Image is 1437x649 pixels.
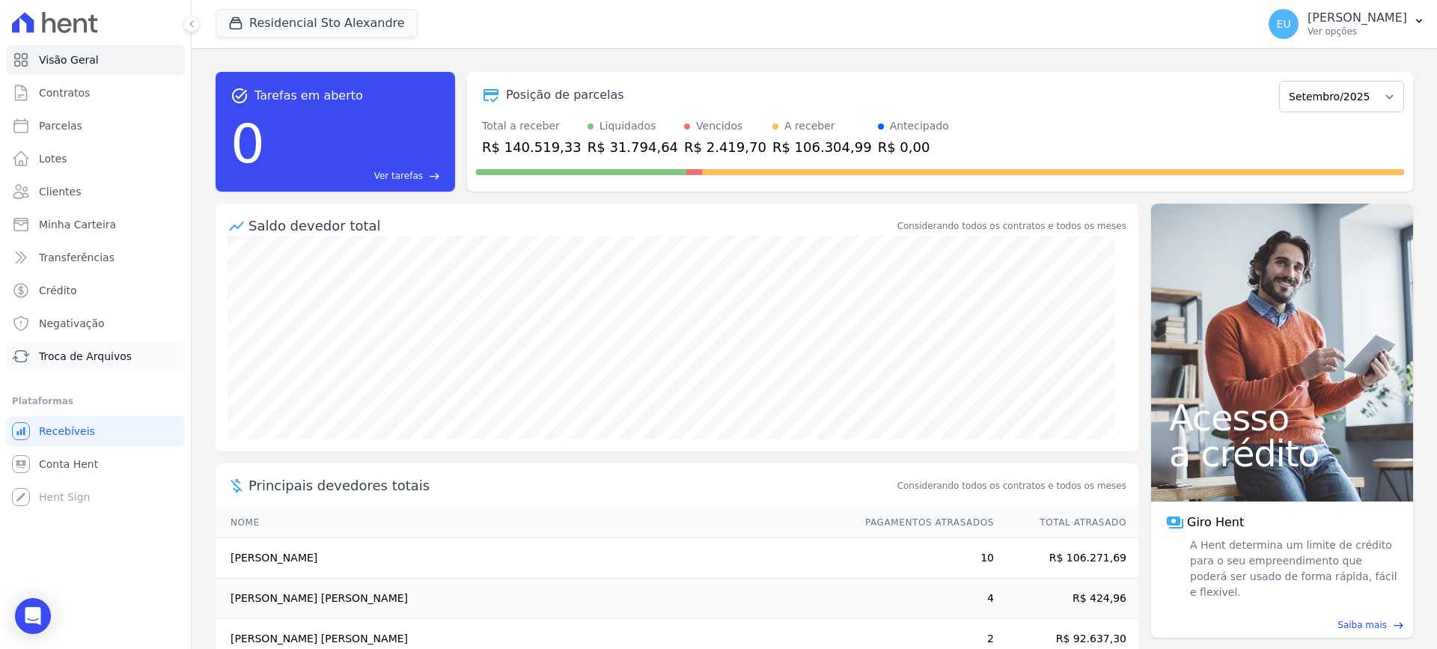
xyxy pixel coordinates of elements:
[39,424,95,439] span: Recebíveis
[6,449,185,479] a: Conta Hent
[6,243,185,272] a: Transferências
[1160,618,1404,632] a: Saiba mais east
[588,137,678,157] div: R$ 31.794,64
[39,85,90,100] span: Contratos
[851,508,995,538] th: Pagamentos Atrasados
[39,283,77,298] span: Crédito
[1187,514,1244,531] span: Giro Hent
[39,316,105,331] span: Negativação
[248,475,894,496] span: Principais devedores totais
[216,9,418,37] button: Residencial Sto Alexandre
[897,479,1126,493] span: Considerando todos os contratos e todos os meses
[1393,620,1404,631] span: east
[482,137,582,157] div: R$ 140.519,33
[1169,400,1395,436] span: Acesso
[6,78,185,108] a: Contratos
[482,118,582,134] div: Total a receber
[1337,618,1387,632] span: Saiba mais
[851,579,995,619] td: 4
[39,457,98,472] span: Conta Hent
[39,250,115,265] span: Transferências
[216,538,851,579] td: [PERSON_NAME]
[995,538,1138,579] td: R$ 106.271,69
[6,210,185,240] a: Minha Carteira
[599,118,656,134] div: Liquidados
[995,579,1138,619] td: R$ 424,96
[15,598,51,634] div: Open Intercom Messenger
[374,169,423,183] span: Ver tarefas
[12,392,179,410] div: Plataformas
[231,87,248,105] span: task_alt
[851,538,995,579] td: 10
[772,137,872,157] div: R$ 106.304,99
[6,177,185,207] a: Clientes
[39,217,116,232] span: Minha Carteira
[254,87,363,105] span: Tarefas em aberto
[39,52,99,67] span: Visão Geral
[39,151,67,166] span: Lotes
[6,111,185,141] a: Parcelas
[6,275,185,305] a: Crédito
[1187,537,1398,600] span: A Hent determina um limite de crédito para o seu empreendimento que poderá ser usado de forma ráp...
[784,118,835,134] div: A receber
[890,118,949,134] div: Antecipado
[6,308,185,338] a: Negativação
[39,349,132,364] span: Troca de Arquivos
[878,137,949,157] div: R$ 0,00
[6,45,185,75] a: Visão Geral
[506,86,624,104] div: Posição de parcelas
[1169,436,1395,472] span: a crédito
[1277,19,1291,29] span: EU
[231,105,265,183] div: 0
[6,341,185,371] a: Troca de Arquivos
[39,184,81,199] span: Clientes
[1257,3,1437,45] button: EU [PERSON_NAME] Ver opções
[696,118,742,134] div: Vencidos
[216,579,851,619] td: [PERSON_NAME] [PERSON_NAME]
[6,416,185,446] a: Recebíveis
[995,508,1138,538] th: Total Atrasado
[248,216,894,236] div: Saldo devedor total
[897,219,1126,233] div: Considerando todos os contratos e todos os meses
[684,137,766,157] div: R$ 2.419,70
[1308,10,1407,25] p: [PERSON_NAME]
[6,144,185,174] a: Lotes
[39,118,82,133] span: Parcelas
[271,169,440,183] a: Ver tarefas east
[1308,25,1407,37] p: Ver opções
[216,508,851,538] th: Nome
[429,171,440,182] span: east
